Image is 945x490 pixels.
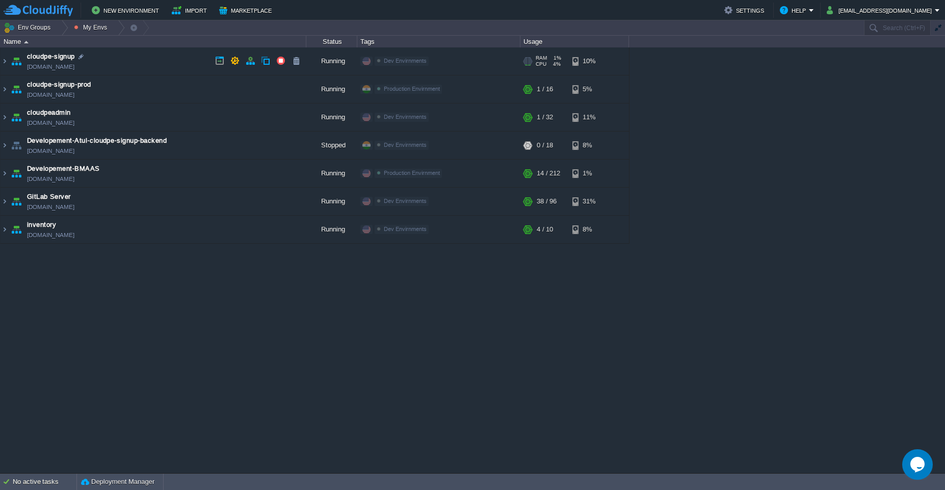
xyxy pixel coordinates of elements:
[307,36,357,47] div: Status
[172,4,210,16] button: Import
[4,4,73,17] img: CloudJiffy
[780,4,809,16] button: Help
[384,86,440,92] span: Production Envirnment
[572,216,606,243] div: 8%
[1,47,9,75] img: AMDAwAAAACH5BAEAAAAALAAAAAABAAEAAAICRAEAOw==
[384,58,427,64] span: Dev Envirnments
[537,75,553,103] div: 1 / 16
[9,104,23,131] img: AMDAwAAAACH5BAEAAAAALAAAAAABAAEAAAICRAEAOw==
[4,20,54,35] button: Env Groups
[572,188,606,215] div: 31%
[537,160,560,187] div: 14 / 212
[9,75,23,103] img: AMDAwAAAACH5BAEAAAAALAAAAAABAAEAAAICRAEAOw==
[13,474,76,490] div: No active tasks
[572,160,606,187] div: 1%
[384,142,427,148] span: Dev Envirnments
[306,75,357,103] div: Running
[537,132,553,159] div: 0 / 18
[74,20,110,35] button: My Envs
[572,75,606,103] div: 5%
[9,132,23,159] img: AMDAwAAAACH5BAEAAAAALAAAAAABAAEAAAICRAEAOw==
[27,192,71,202] a: GitLab Server
[27,108,71,118] a: cloudpeadmin
[306,188,357,215] div: Running
[536,61,546,67] span: CPU
[27,90,74,100] a: [DOMAIN_NAME]
[551,55,561,61] span: 1%
[572,47,606,75] div: 10%
[384,198,427,204] span: Dev Envirnments
[306,160,357,187] div: Running
[827,4,935,16] button: [EMAIL_ADDRESS][DOMAIN_NAME]
[9,188,23,215] img: AMDAwAAAACH5BAEAAAAALAAAAAABAAEAAAICRAEAOw==
[537,188,557,215] div: 38 / 96
[27,230,74,240] a: [DOMAIN_NAME]
[358,36,520,47] div: Tags
[306,132,357,159] div: Stopped
[306,47,357,75] div: Running
[724,4,767,16] button: Settings
[902,449,935,480] iframe: chat widget
[9,47,23,75] img: AMDAwAAAACH5BAEAAAAALAAAAAABAAEAAAICRAEAOw==
[27,174,74,184] a: [DOMAIN_NAME]
[521,36,628,47] div: Usage
[1,132,9,159] img: AMDAwAAAACH5BAEAAAAALAAAAAABAAEAAAICRAEAOw==
[537,216,553,243] div: 4 / 10
[92,4,162,16] button: New Environment
[306,216,357,243] div: Running
[9,160,23,187] img: AMDAwAAAACH5BAEAAAAALAAAAAABAAEAAAICRAEAOw==
[1,36,306,47] div: Name
[27,136,167,146] a: Developement-Atul-cloudpe-signup-backend
[384,226,427,232] span: Dev Envirnments
[536,55,547,61] span: RAM
[27,51,75,62] a: cloudpe-signup
[572,132,606,159] div: 8%
[27,220,56,230] a: inventory
[384,114,427,120] span: Dev Envirnments
[1,75,9,103] img: AMDAwAAAACH5BAEAAAAALAAAAAABAAEAAAICRAEAOw==
[306,104,357,131] div: Running
[27,80,91,90] a: cloudpe-signup-prod
[27,62,74,72] a: [DOMAIN_NAME]
[572,104,606,131] div: 11%
[1,216,9,243] img: AMDAwAAAACH5BAEAAAAALAAAAAABAAEAAAICRAEAOw==
[1,104,9,131] img: AMDAwAAAACH5BAEAAAAALAAAAAABAAEAAAICRAEAOw==
[550,61,561,67] span: 4%
[24,41,29,43] img: AMDAwAAAACH5BAEAAAAALAAAAAABAAEAAAICRAEAOw==
[537,104,553,131] div: 1 / 32
[81,477,154,487] button: Deployment Manager
[1,160,9,187] img: AMDAwAAAACH5BAEAAAAALAAAAAABAAEAAAICRAEAOw==
[27,164,100,174] a: Developement-BMAAS
[384,170,440,176] span: Production Envirnment
[27,202,74,212] a: [DOMAIN_NAME]
[219,4,275,16] button: Marketplace
[27,146,74,156] a: [DOMAIN_NAME]
[27,118,74,128] a: [DOMAIN_NAME]
[1,188,9,215] img: AMDAwAAAACH5BAEAAAAALAAAAAABAAEAAAICRAEAOw==
[9,216,23,243] img: AMDAwAAAACH5BAEAAAAALAAAAAABAAEAAAICRAEAOw==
